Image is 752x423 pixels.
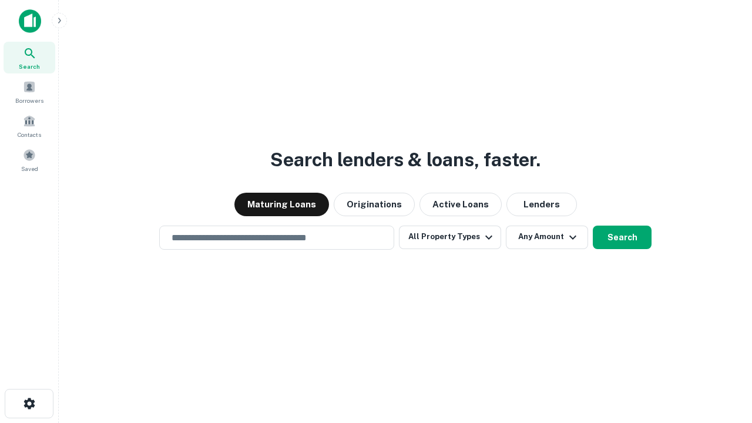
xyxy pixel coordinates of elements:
[399,226,501,249] button: All Property Types
[18,130,41,139] span: Contacts
[506,193,577,216] button: Lenders
[4,144,55,176] a: Saved
[593,226,652,249] button: Search
[334,193,415,216] button: Originations
[19,9,41,33] img: capitalize-icon.png
[4,42,55,73] a: Search
[4,76,55,108] a: Borrowers
[19,62,40,71] span: Search
[270,146,540,174] h3: Search lenders & loans, faster.
[506,226,588,249] button: Any Amount
[419,193,502,216] button: Active Loans
[693,329,752,385] iframe: Chat Widget
[234,193,329,216] button: Maturing Loans
[4,110,55,142] a: Contacts
[21,164,38,173] span: Saved
[15,96,43,105] span: Borrowers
